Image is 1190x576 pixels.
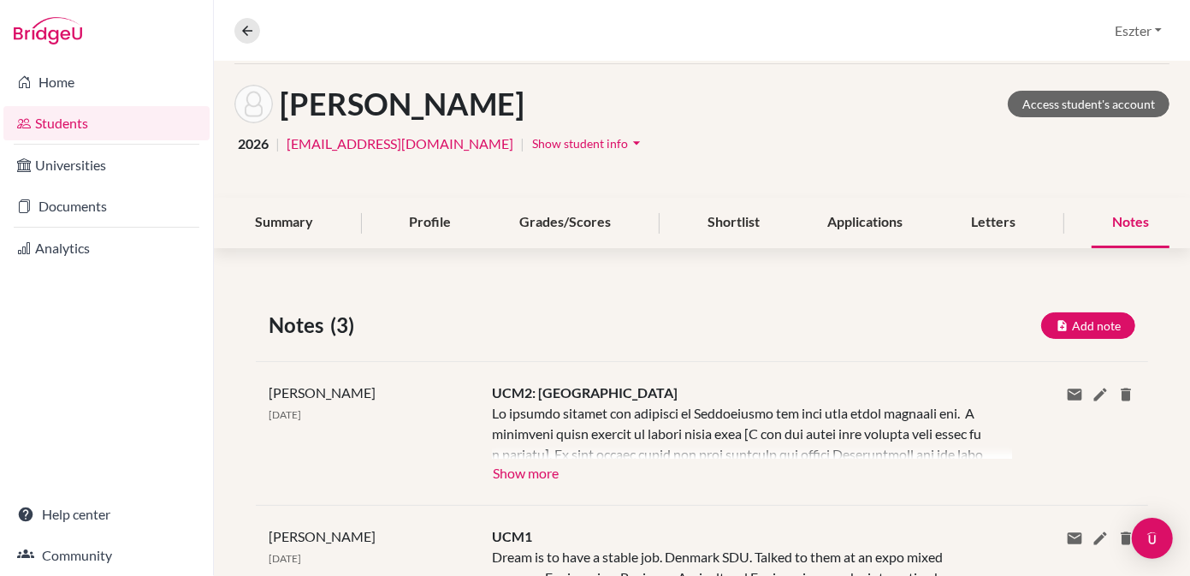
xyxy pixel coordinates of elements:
i: arrow_drop_down [628,134,645,151]
span: (3) [330,310,361,341]
span: [DATE] [269,552,301,565]
button: Add note [1041,312,1135,339]
span: | [275,134,280,154]
span: UCM1 [492,528,532,544]
span: [PERSON_NAME] [269,528,376,544]
button: Show more [492,459,559,484]
div: Lo ipsumdo sitamet con adipisci el Seddoeiusmo tem inci utla etdol magnaali eni. A minimveni quis... [492,403,986,459]
span: 2026 [238,134,269,154]
div: Letters [950,198,1036,248]
span: | [520,134,524,154]
a: [EMAIL_ADDRESS][DOMAIN_NAME] [287,134,513,154]
span: Show student info [532,136,628,151]
div: Applications [808,198,924,248]
a: Help center [3,497,210,531]
button: Show student infoarrow_drop_down [531,130,646,157]
div: Open Intercom Messenger [1132,518,1173,559]
div: Notes [1092,198,1169,248]
h1: [PERSON_NAME] [280,86,524,122]
div: Summary [234,198,334,248]
a: Access student's account [1008,91,1169,117]
img: József Murvai's avatar [234,85,273,123]
a: Documents [3,189,210,223]
div: Shortlist [687,198,780,248]
a: Students [3,106,210,140]
div: Grades/Scores [499,198,631,248]
a: Universities [3,148,210,182]
span: UCM2: [GEOGRAPHIC_DATA] [492,384,678,401]
div: Profile [389,198,472,248]
button: Eszter [1107,15,1169,47]
a: Community [3,538,210,573]
img: Bridge-U [14,17,82,45]
span: [PERSON_NAME] [269,384,376,401]
span: [DATE] [269,408,301,421]
a: Analytics [3,231,210,265]
a: Home [3,65,210,99]
span: Notes [269,310,330,341]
